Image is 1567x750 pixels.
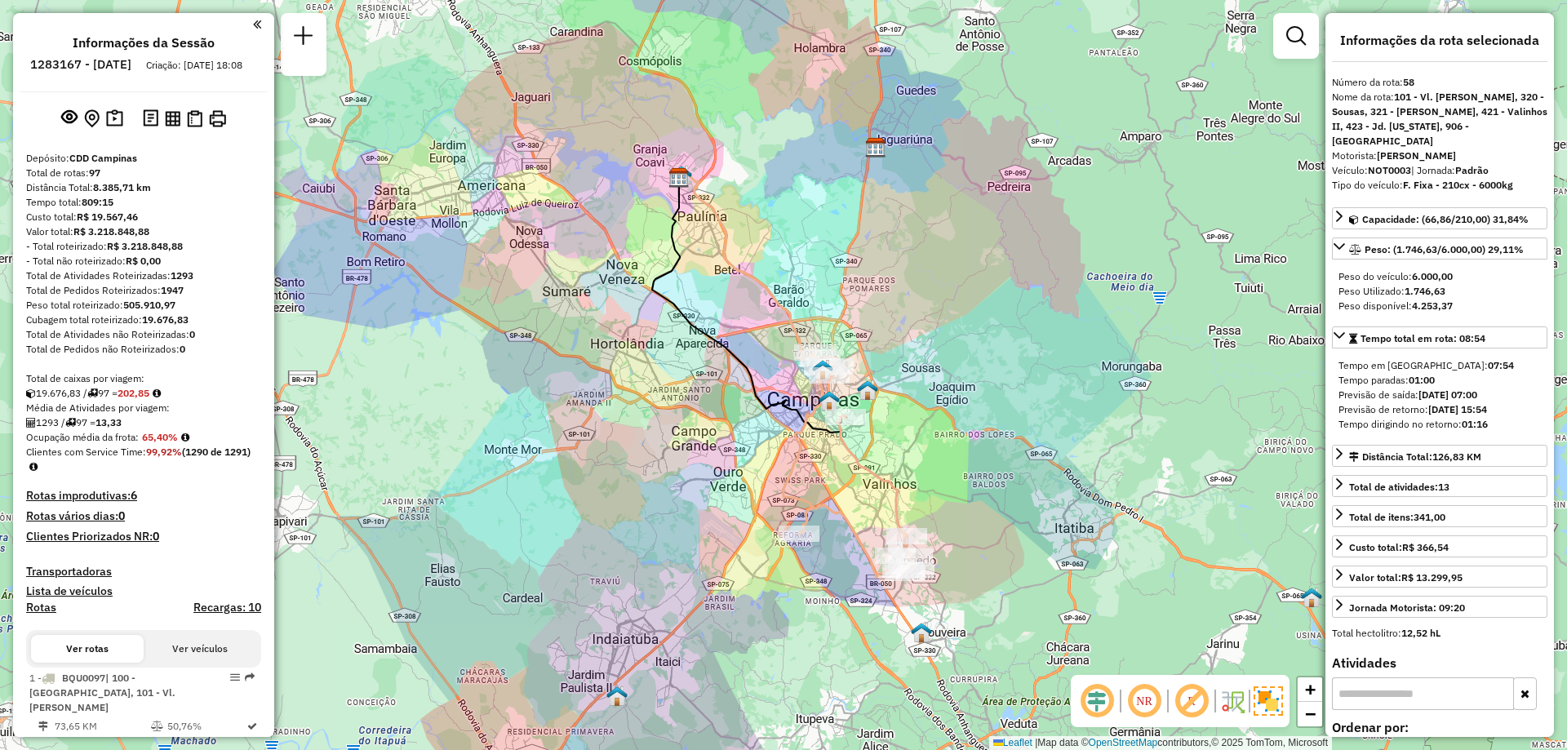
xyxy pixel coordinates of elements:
[1332,163,1547,178] div: Veículo:
[1332,596,1547,618] a: Jornada Motorista: 09:20
[54,718,150,734] td: 73,65 KM
[26,210,261,224] div: Custo total:
[1401,571,1463,584] strong: R$ 13.299,95
[166,718,246,734] td: 50,76%
[1377,149,1456,162] strong: [PERSON_NAME]
[253,15,261,33] a: Clique aqui para minimizar o painel
[1338,373,1541,388] div: Tempo paradas:
[26,431,139,443] span: Ocupação média da frota:
[73,35,215,51] h4: Informações da Sessão
[1332,33,1547,48] h4: Informações da rota selecionada
[247,721,257,731] i: Rota otimizada
[140,58,249,73] div: Criação: [DATE] 18:08
[1338,358,1541,373] div: Tempo em [GEOGRAPHIC_DATA]:
[103,106,127,131] button: Painel de Sugestão
[107,240,183,252] strong: R$ 3.218.848,88
[1332,505,1547,527] a: Total de itens:341,00
[26,283,261,298] div: Total de Pedidos Roteirizados:
[1254,686,1283,716] img: Exibir/Ocultar setores
[126,255,161,267] strong: R$ 0,00
[65,418,76,428] i: Total de rotas
[29,672,175,713] span: 1 -
[1332,717,1547,737] label: Ordenar por:
[26,313,261,327] div: Cubagem total roteirizado:
[26,386,261,401] div: 19.676,83 / 97 =
[153,529,159,544] strong: 0
[1428,403,1487,415] strong: [DATE] 15:54
[26,342,261,357] div: Total de Pedidos não Roteirizados:
[142,313,189,326] strong: 19.676,83
[1488,359,1514,371] strong: 07:54
[1462,418,1488,430] strong: 01:16
[993,737,1032,748] a: Leaflet
[1349,450,1481,464] div: Distância Total:
[1301,587,1322,608] img: PA Atibaia Teste
[31,635,144,663] button: Ver rotas
[1089,737,1158,748] a: OpenStreetMap
[26,195,261,210] div: Tempo total:
[1349,570,1463,585] div: Valor total:
[1280,20,1312,52] a: Exibir filtros
[69,152,137,164] strong: CDD Campinas
[26,151,261,166] div: Depósito:
[1361,332,1485,344] span: Tempo total em rota: 08:54
[1298,702,1322,726] a: Zoom out
[95,416,122,428] strong: 13,33
[1338,388,1541,402] div: Previsão de saída:
[1409,374,1435,386] strong: 01:00
[245,672,255,682] em: Rota exportada
[1338,284,1541,299] div: Peso Utilizado:
[1338,417,1541,432] div: Tempo dirigindo no retorno:
[26,601,56,615] a: Rotas
[171,269,193,282] strong: 1293
[87,388,98,398] i: Total de rotas
[1338,270,1453,282] span: Peso do veículo:
[1401,627,1440,639] strong: 12,52 hL
[1332,149,1547,163] div: Motorista:
[1332,326,1547,348] a: Tempo total em rota: 08:54
[1298,677,1322,702] a: Zoom in
[82,196,113,208] strong: 809:15
[1403,76,1414,88] strong: 58
[151,721,163,731] i: % de utilização do peso
[1405,285,1445,297] strong: 1.746,63
[77,211,138,223] strong: R$ 19.567,46
[93,181,151,193] strong: 8.385,71 km
[1332,90,1547,149] div: Nome da rota:
[26,418,36,428] i: Total de Atividades
[857,379,878,401] img: Bees
[26,530,261,544] h4: Clientes Priorizados NR:
[118,508,125,523] strong: 0
[1338,299,1541,313] div: Peso disponível:
[1332,207,1547,229] a: Capacidade: (66,86/210,00) 31,84%
[26,166,261,180] div: Total de rotas:
[26,388,36,398] i: Cubagem total roteirizado
[193,601,261,615] h4: Recargas: 10
[38,721,48,731] i: Distância Total
[29,672,175,713] span: | 100 - [GEOGRAPHIC_DATA], 101 - Vl. [PERSON_NAME]
[1365,243,1524,255] span: Peso: (1.746,63/6.000,00) 29,11%
[1219,688,1245,714] img: Fluxo de ruas
[26,415,261,430] div: 1293 / 97 =
[865,137,886,158] img: CDI Jaguariúna
[140,106,162,131] button: Logs desbloquear sessão
[1455,164,1489,176] strong: Padrão
[161,284,184,296] strong: 1947
[181,433,189,442] em: Média calculada utilizando a maior ocupação (%Peso ou %Cubagem) de cada rota da sessão. Rotas cro...
[26,584,261,598] h4: Lista de veículos
[1403,179,1513,191] strong: F. Fixa - 210cx - 6000kg
[1035,737,1037,748] span: |
[1432,450,1481,463] span: 126,83 KM
[123,299,175,311] strong: 505.910,97
[911,622,932,643] img: CDI Louveira
[1438,481,1449,493] strong: 13
[26,509,261,523] h4: Rotas vários dias:
[1332,655,1547,671] h4: Atividades
[1332,445,1547,467] a: Distância Total:126,83 KM
[26,298,261,313] div: Peso total roteirizado:
[58,105,81,131] button: Exibir sessão original
[989,736,1332,750] div: Map data © contributors,© 2025 TomTom, Microsoft
[1412,270,1453,282] strong: 6.000,00
[1368,164,1411,176] strong: NOT0003
[29,462,38,472] em: Rotas cross docking consideradas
